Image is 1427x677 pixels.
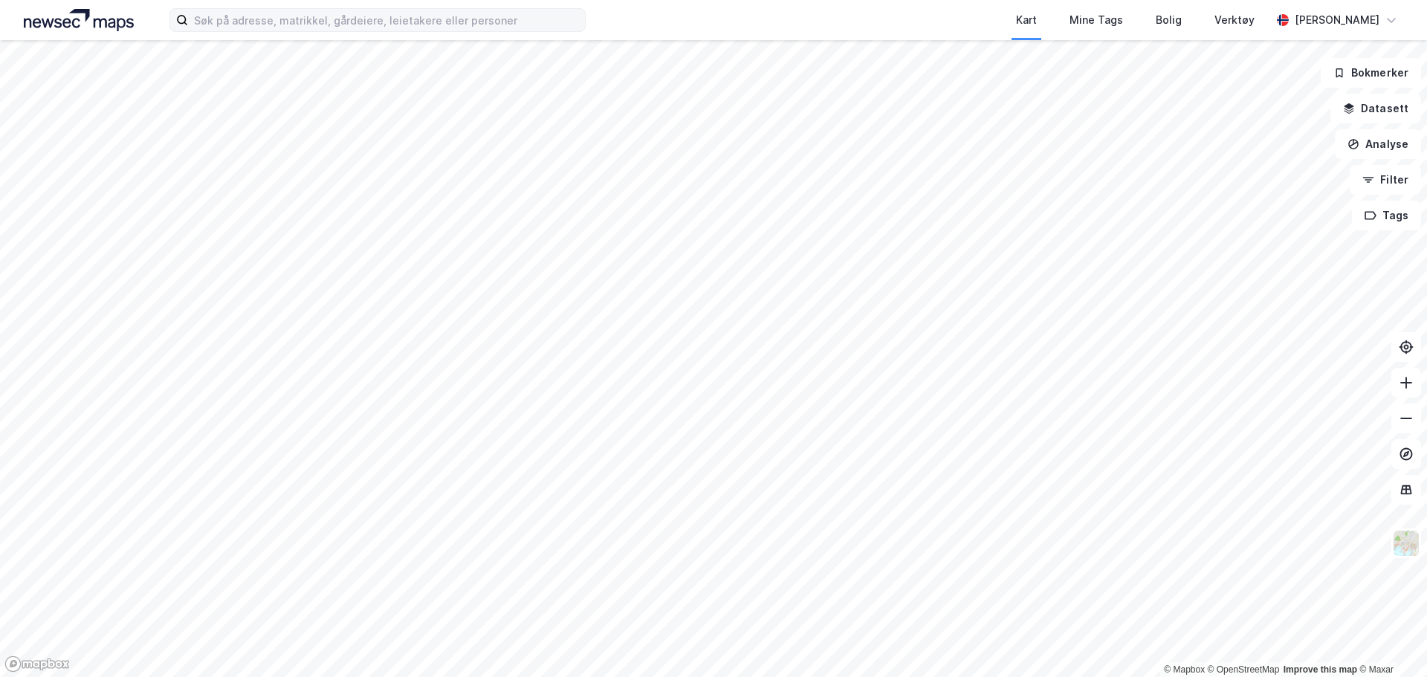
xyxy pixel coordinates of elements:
div: Verktøy [1214,11,1255,29]
div: Bolig [1156,11,1182,29]
a: OpenStreetMap [1208,664,1280,675]
a: Mapbox homepage [4,655,70,673]
button: Filter [1350,165,1421,195]
img: logo.a4113a55bc3d86da70a041830d287a7e.svg [24,9,134,31]
iframe: Chat Widget [1353,606,1427,677]
img: Z [1392,529,1420,557]
div: Kart [1016,11,1037,29]
button: Analyse [1335,129,1421,159]
div: Mine Tags [1070,11,1123,29]
button: Datasett [1330,94,1421,123]
div: [PERSON_NAME] [1295,11,1379,29]
button: Bokmerker [1321,58,1421,88]
button: Tags [1352,201,1421,230]
a: Mapbox [1164,664,1205,675]
a: Improve this map [1284,664,1357,675]
input: Søk på adresse, matrikkel, gårdeiere, leietakere eller personer [188,9,585,31]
